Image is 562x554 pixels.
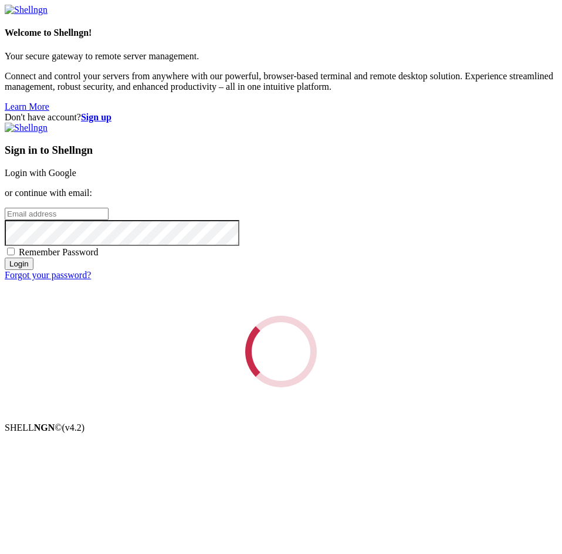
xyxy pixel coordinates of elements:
[62,423,85,433] span: 4.2.0
[5,51,557,62] p: Your secure gateway to remote server management.
[5,168,76,178] a: Login with Google
[5,423,84,433] span: SHELL ©
[5,112,557,123] div: Don't have account?
[34,423,55,433] b: NGN
[81,112,111,122] a: Sign up
[5,258,33,270] input: Login
[5,188,557,198] p: or continue with email:
[5,5,48,15] img: Shellngn
[5,102,49,112] a: Learn More
[5,208,109,220] input: Email address
[5,144,557,157] h3: Sign in to Shellngn
[5,123,48,133] img: Shellngn
[245,316,317,387] div: Loading...
[19,247,99,257] span: Remember Password
[5,28,557,38] h4: Welcome to Shellngn!
[5,71,557,92] p: Connect and control your servers from anywhere with our powerful, browser-based terminal and remo...
[7,248,15,255] input: Remember Password
[5,270,91,280] a: Forgot your password?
